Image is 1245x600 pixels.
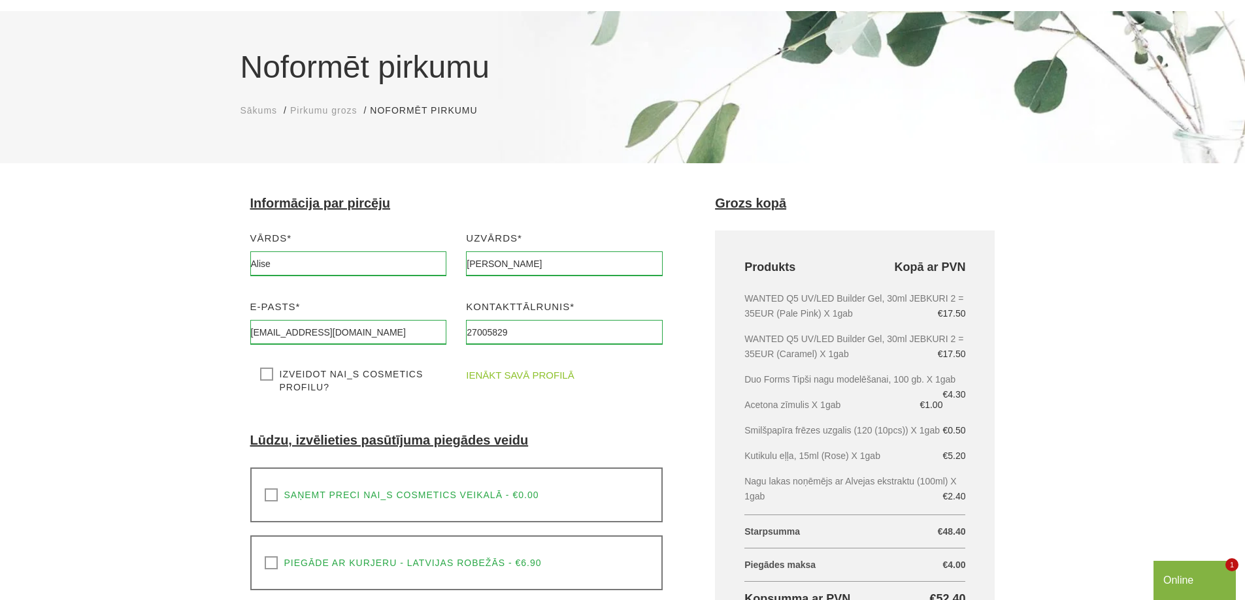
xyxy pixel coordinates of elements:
li: WANTED Q5 UV/LED Builder Gel, 30ml JEBKURI 2 = 35EUR (Pale Pink) X 1gab [744,291,965,321]
h4: Grozs kopā [715,196,995,211]
span: Sākums [241,105,278,116]
li: WANTED Q5 UV/LED Builder Gel, 30ml JEBKURI 2 = 35EUR (Caramel) X 1gab [744,332,965,362]
a: Pirkumu grozs [290,104,357,118]
iframe: chat widget [1154,558,1238,600]
span: €2.40 [942,489,965,504]
label: Saņemt preci NAI_S cosmetics veikalā - €0.00 [265,488,539,501]
span: €5.20 [942,449,965,464]
span: 48.40 [942,522,965,541]
label: Uzvārds* [466,230,522,246]
span: 4.00 [948,555,965,575]
a: Sākums [241,104,278,118]
h4: Lūdzu, izvēlieties pasūtījuma piegādes veidu [250,433,663,448]
span: €0.50 [942,423,965,438]
span: Kopā ar PVN [894,260,965,275]
li: Nagu lakas noņēmējs ar Alvejas ekstraktu (100ml) X 1gab [744,474,965,504]
li: Noformēt pirkumu [370,104,490,118]
h1: Noformēt pirkumu [241,44,1005,91]
input: E-pasts [250,320,447,345]
span: €17.50 [938,306,966,321]
li: Duo Forms Tipši nagu modelēšanai, 100 gb. X 1gab [744,372,965,387]
p: Starpsumma [744,515,965,548]
span: €4.30 [942,387,965,402]
label: Kontakttālrunis* [466,299,574,315]
input: Uzvārds [466,251,663,276]
span: €1.00 [920,398,942,413]
li: Kutikulu eļļa, 15ml (Rose) X 1gab [744,449,965,464]
a: ienākt savā profilā [466,368,574,383]
label: Piegāde ar kurjeru - Latvijas robežās - €6.90 [265,556,542,569]
label: Izveidot NAI_S cosmetics profilu? [260,368,437,394]
p: Piegādes maksa [744,548,965,582]
label: Vārds* [250,230,292,246]
span: € [938,522,943,541]
input: Vārds [250,251,447,276]
h4: Produkts [744,260,965,275]
li: Acetona zīmulis X 1gab [744,398,965,413]
input: Kontakttālrunis [466,320,663,345]
label: E-pasts* [250,299,301,315]
span: Pirkumu grozs [290,105,357,116]
li: Smilšpapīra frēzes uzgalis (120 (10pcs)) X 1gab [744,423,965,438]
span: €17.50 [938,347,966,362]
span: € [942,555,948,575]
h4: Informācija par pircēju [250,196,663,211]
